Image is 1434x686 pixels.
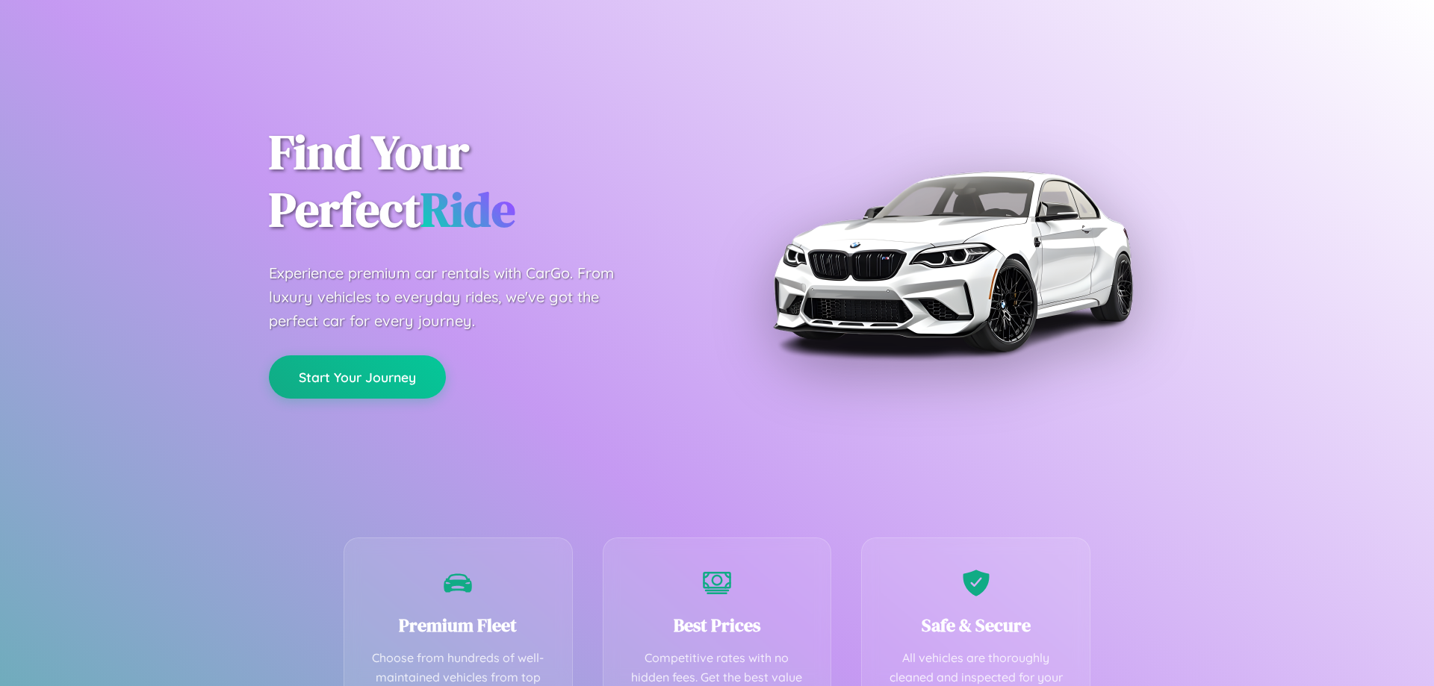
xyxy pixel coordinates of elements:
[269,261,642,333] p: Experience premium car rentals with CarGo. From luxury vehicles to everyday rides, we've got the ...
[420,177,515,242] span: Ride
[884,613,1067,637] h3: Safe & Secure
[269,355,446,399] button: Start Your Journey
[766,75,1139,448] img: Premium BMW car rental vehicle
[269,124,695,239] h1: Find Your Perfect
[626,613,809,637] h3: Best Prices
[367,613,550,637] h3: Premium Fleet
